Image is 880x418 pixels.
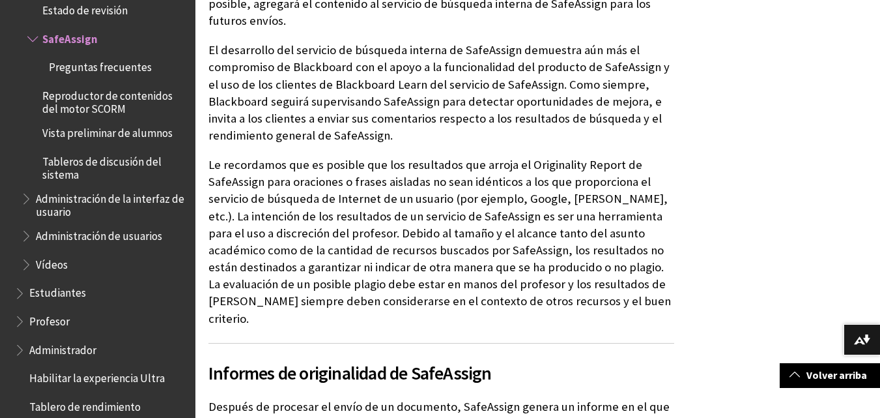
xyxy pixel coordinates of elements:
[42,151,186,181] span: Tableros de discusión del sistema
[36,188,186,218] span: Administración de la interfaz de usuario
[42,122,173,140] span: Vista preliminar de alumnos
[49,57,152,74] span: Preguntas frecuentes
[29,368,165,385] span: Habilitar la experiencia Ultra
[29,396,141,413] span: Tablero de rendimiento
[42,28,98,46] span: SafeAssign
[29,339,96,357] span: Administrador
[208,343,674,387] h2: Informes de originalidad de SafeAssign
[208,157,674,327] p: Le recordamos que es posible que los resultados que arroja el Originality Report de SafeAssign pa...
[29,282,86,300] span: Estudiantes
[42,85,186,115] span: Reproductor de contenidos del motor SCORM
[208,42,674,144] p: El desarrollo del servicio de búsqueda interna de SafeAssign demuestra aún más el compromiso de B...
[780,363,880,387] a: Volver arriba
[29,310,70,328] span: Profesor
[36,225,162,243] span: Administración de usuarios
[36,254,68,271] span: Vídeos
